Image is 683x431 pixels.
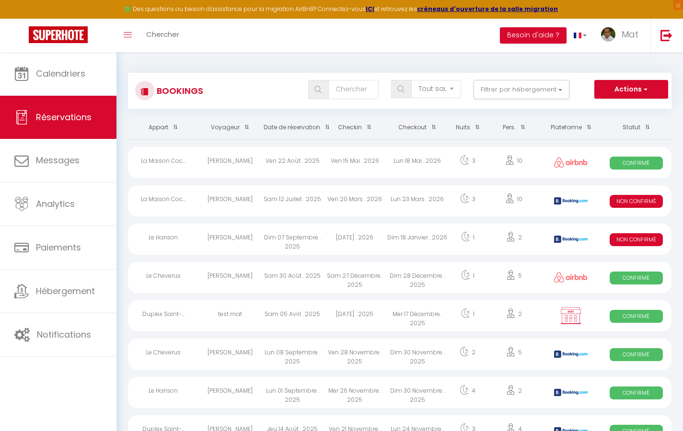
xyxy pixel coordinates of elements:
img: ... [601,27,615,42]
a: créneaux d'ouverture de la salle migration [417,5,558,13]
span: Chercher [146,29,179,39]
a: ICI [366,5,374,13]
th: Sort by channel [541,116,601,139]
th: Sort by nights [449,116,486,139]
button: Ouvrir le widget de chat LiveChat [8,4,36,33]
span: Hébergement [36,285,95,297]
span: Réservations [36,111,92,123]
a: Chercher [139,19,186,52]
th: Sort by rentals [128,116,198,139]
span: Calendriers [36,68,85,79]
th: Sort by guest [198,116,261,139]
button: Filtrer par hébergement [474,80,569,99]
input: Chercher [328,80,378,99]
span: Analytics [36,198,75,210]
th: Sort by booking date [261,116,324,139]
span: Notifications [37,329,91,340]
span: Paiements [36,241,81,253]
button: Actions [594,80,668,99]
span: Mat [622,28,638,40]
th: Sort by checkin [324,116,386,139]
a: ... Mat [594,19,650,52]
h3: Bookings [154,80,203,102]
th: Sort by checkout [386,116,449,139]
th: Sort by people [486,116,541,139]
img: logout [660,29,672,41]
button: Besoin d'aide ? [500,27,567,44]
span: Messages [36,154,80,166]
th: Sort by status [601,116,671,139]
img: Super Booking [29,26,88,43]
